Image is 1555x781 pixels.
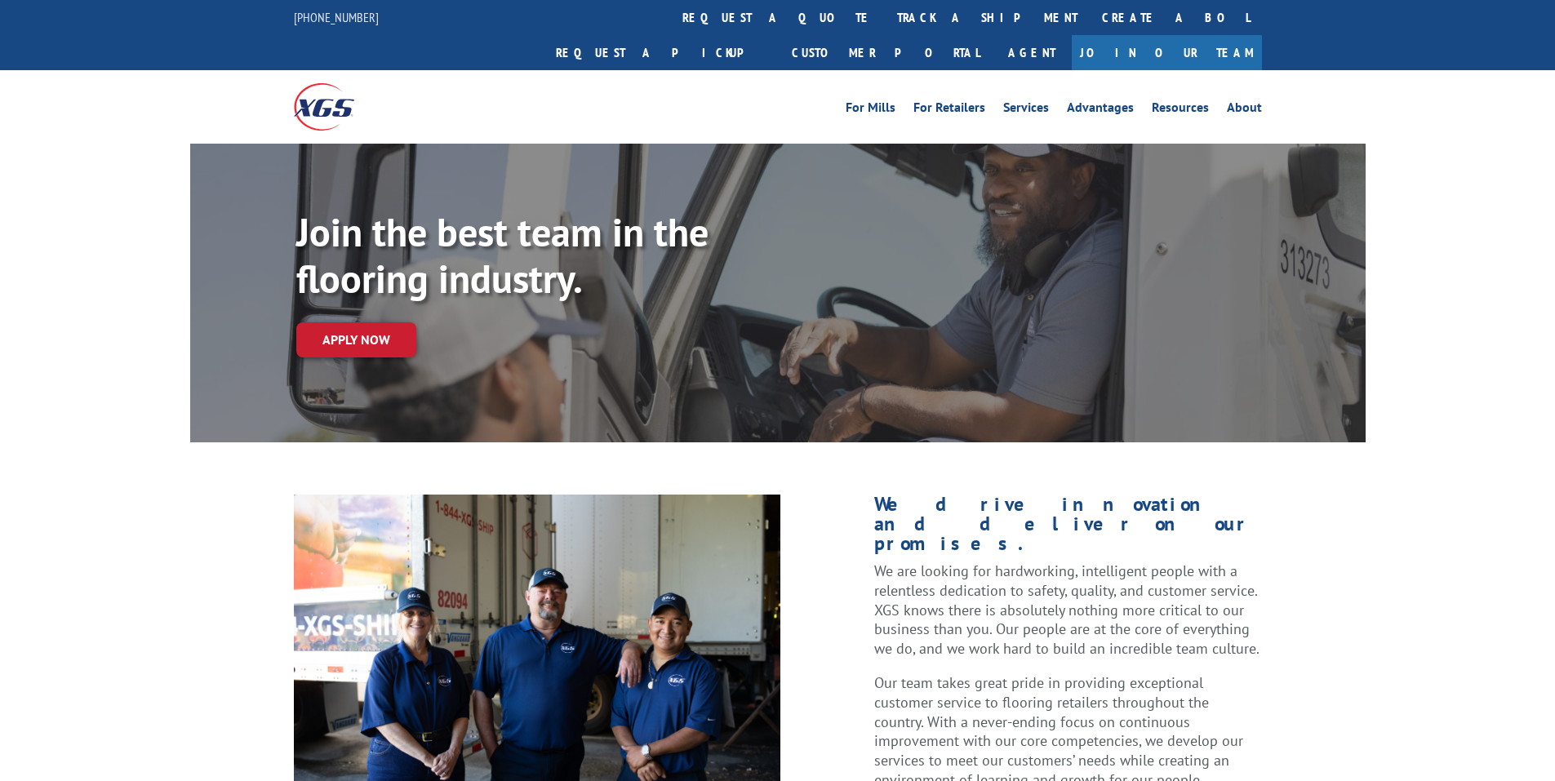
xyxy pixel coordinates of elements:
[544,35,780,70] a: Request a pickup
[846,101,895,119] a: For Mills
[1072,35,1262,70] a: Join Our Team
[294,9,379,25] a: [PHONE_NUMBER]
[874,561,1261,673] p: We are looking for hardworking, intelligent people with a relentless dedication to safety, qualit...
[874,495,1261,561] h1: We drive innovation and deliver on our promises.
[1227,101,1262,119] a: About
[1003,101,1049,119] a: Services
[296,206,709,304] strong: Join the best team in the flooring industry.
[992,35,1072,70] a: Agent
[1067,101,1134,119] a: Advantages
[913,101,985,119] a: For Retailers
[296,322,416,357] a: Apply now
[1152,101,1209,119] a: Resources
[780,35,992,70] a: Customer Portal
